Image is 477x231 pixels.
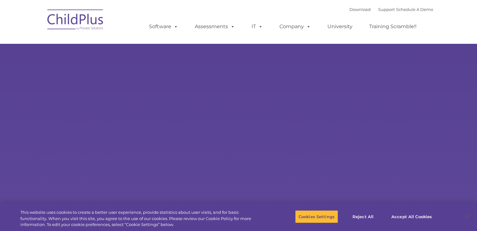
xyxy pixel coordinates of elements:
a: Support [378,7,395,12]
img: ChildPlus by Procare Solutions [44,5,107,36]
a: Training Scramble!! [363,20,423,33]
button: Accept All Cookies [388,210,435,223]
a: Schedule A Demo [396,7,433,12]
button: Close [460,210,474,223]
a: IT [245,20,269,33]
a: Assessments [188,20,241,33]
div: This website uses cookies to create a better user experience, provide statistics about user visit... [20,209,262,228]
a: University [321,20,359,33]
a: Software [143,20,184,33]
a: Download [349,7,371,12]
font: | [349,7,433,12]
button: Reject All [343,210,383,223]
button: Cookies Settings [295,210,338,223]
a: Company [273,20,317,33]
